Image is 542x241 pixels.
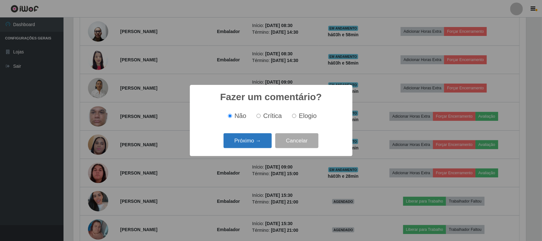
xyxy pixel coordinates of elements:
button: Próximo → [224,133,272,148]
button: Cancelar [275,133,318,148]
input: Não [228,114,232,118]
input: Elogio [292,114,296,118]
input: Crítica [257,114,261,118]
span: Crítica [263,112,282,119]
h2: Fazer um comentário? [220,91,322,103]
span: Elogio [299,112,317,119]
span: Não [235,112,246,119]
